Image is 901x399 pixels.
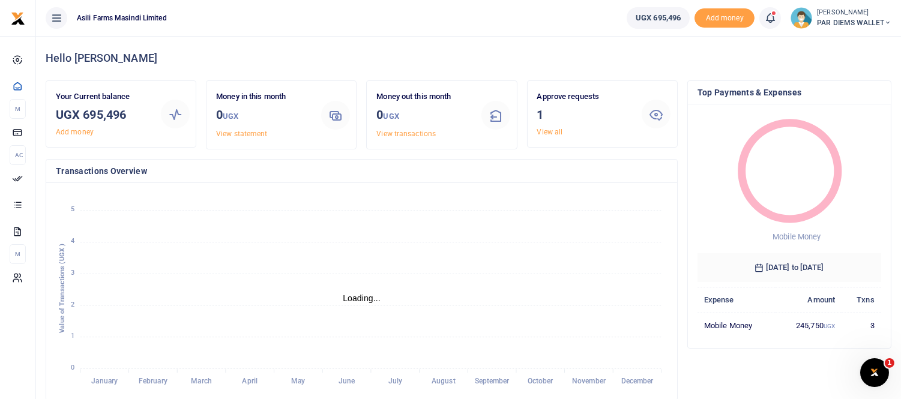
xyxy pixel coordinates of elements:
[10,99,26,119] li: M
[773,232,821,241] span: Mobile Money
[698,253,881,282] h6: [DATE] to [DATE]
[842,313,881,338] td: 3
[11,11,25,26] img: logo-small
[698,313,776,338] td: Mobile Money
[71,206,74,214] tspan: 5
[475,377,510,386] tspan: September
[71,301,74,308] tspan: 2
[56,128,94,136] a: Add money
[223,112,238,121] small: UGX
[791,7,812,29] img: profile-user
[376,91,472,103] p: Money out this month
[698,86,881,99] h4: Top Payments & Expenses
[56,164,667,178] h4: Transactions Overview
[191,377,212,386] tspan: March
[10,145,26,165] li: Ac
[432,377,456,386] tspan: August
[695,8,755,28] li: Toup your wallet
[216,130,267,138] a: View statement
[71,237,74,245] tspan: 4
[824,323,835,329] small: UGX
[216,106,312,125] h3: 0
[537,128,563,136] a: View all
[842,287,881,313] th: Txns
[56,106,151,124] h3: UGX 695,496
[572,377,606,386] tspan: November
[622,7,695,29] li: Wallet ballance
[817,8,891,18] small: [PERSON_NAME]
[817,17,891,28] span: PAR DIEMS WALLET
[11,13,25,22] a: logo-small logo-large logo-large
[91,377,118,386] tspan: January
[537,91,633,103] p: Approve requests
[339,377,355,386] tspan: June
[72,13,172,23] span: Asili Farms Masindi Limited
[636,12,681,24] span: UGX 695,496
[376,130,436,138] a: View transactions
[776,287,842,313] th: Amount
[537,106,633,124] h3: 1
[695,13,755,22] a: Add money
[376,106,472,125] h3: 0
[695,8,755,28] span: Add money
[56,91,151,103] p: Your Current balance
[528,377,554,386] tspan: October
[71,332,74,340] tspan: 1
[698,287,776,313] th: Expense
[58,244,66,333] text: Value of Transactions (UGX )
[627,7,690,29] a: UGX 695,496
[388,377,402,386] tspan: July
[243,377,258,386] tspan: April
[216,91,312,103] p: Money in this month
[383,112,399,121] small: UGX
[860,358,889,387] iframe: Intercom live chat
[71,269,74,277] tspan: 3
[776,313,842,338] td: 245,750
[791,7,891,29] a: profile-user [PERSON_NAME] PAR DIEMS WALLET
[885,358,894,368] span: 1
[139,377,167,386] tspan: February
[621,377,654,386] tspan: December
[343,293,381,303] text: Loading...
[10,244,26,264] li: M
[46,52,891,65] h4: Hello [PERSON_NAME]
[291,377,305,386] tspan: May
[71,364,74,371] tspan: 0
